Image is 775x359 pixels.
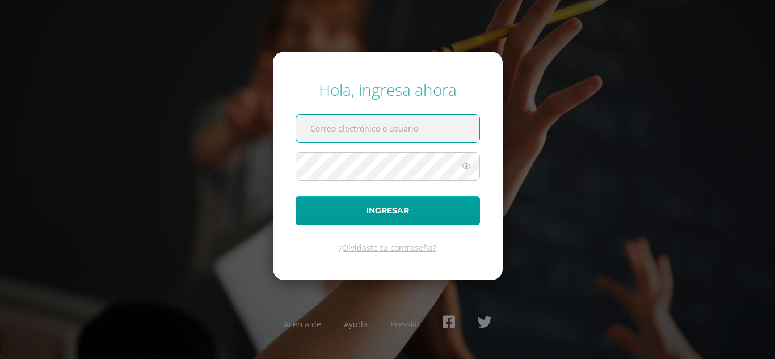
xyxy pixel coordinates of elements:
[284,319,321,330] a: Acerca de
[344,319,368,330] a: Ayuda
[339,242,436,253] a: ¿Olvidaste tu contraseña?
[296,79,480,100] div: Hola, ingresa ahora
[390,319,420,330] a: Presskit
[296,115,479,142] input: Correo electrónico o usuario
[296,196,480,225] button: Ingresar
